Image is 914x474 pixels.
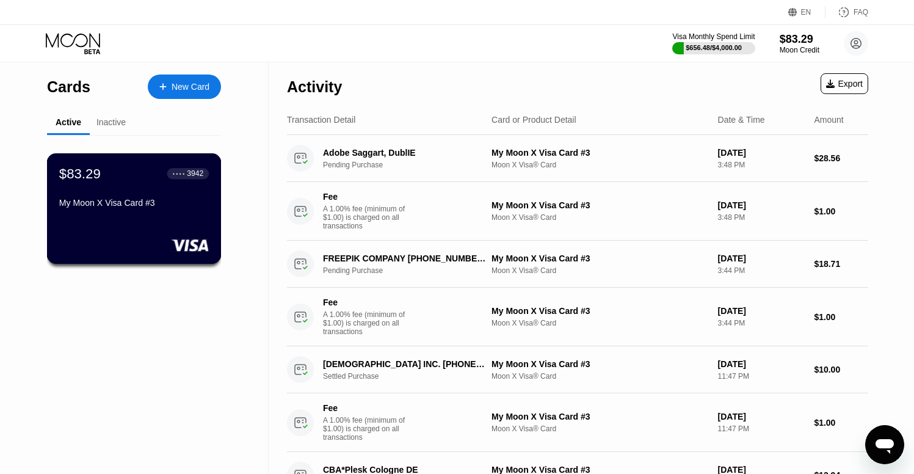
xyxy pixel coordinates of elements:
div: $83.29Moon Credit [780,33,819,54]
div: 3:44 PM [718,266,805,275]
div: A 1.00% fee (minimum of $1.00) is charged on all transactions [323,310,415,336]
div: $1.00 [814,312,868,322]
div: [DATE] [718,148,805,158]
div: Fee [323,297,408,307]
div: 11:47 PM [718,372,805,381]
div: Active [56,117,81,127]
div: New Card [172,82,209,92]
div: 3:44 PM [718,319,805,327]
div: [DEMOGRAPHIC_DATA] INC. [PHONE_NUMBER] USSettled PurchaseMy Moon X Visa Card #3Moon X Visa® Card[... [287,346,868,393]
div: Moon X Visa® Card [491,213,708,222]
div: Moon X Visa® Card [491,425,708,433]
div: $83.29 [59,166,101,181]
div: FeeA 1.00% fee (minimum of $1.00) is charged on all transactionsMy Moon X Visa Card #3Moon X Visa... [287,393,868,452]
div: FAQ [825,6,868,18]
div: Amount [814,115,843,125]
div: New Card [148,75,221,99]
div: Fee [323,192,408,202]
div: FeeA 1.00% fee (minimum of $1.00) is charged on all transactionsMy Moon X Visa Card #3Moon X Visa... [287,288,868,346]
div: My Moon X Visa Card #3 [491,148,708,158]
div: ● ● ● ● [173,172,185,175]
div: Moon X Visa® Card [491,372,708,381]
div: Activity [287,78,342,96]
div: Moon X Visa® Card [491,319,708,327]
div: [DATE] [718,200,805,210]
div: $1.00 [814,206,868,216]
div: $83.29● ● ● ●3942My Moon X Visa Card #3 [48,154,220,263]
div: A 1.00% fee (minimum of $1.00) is charged on all transactions [323,205,415,230]
div: Pending Purchase [323,161,498,169]
div: [DATE] [718,306,805,316]
div: Date & Time [718,115,765,125]
div: 3942 [187,169,203,178]
div: FREEPIK COMPANY [PHONE_NUMBER] ESPending PurchaseMy Moon X Visa Card #3Moon X Visa® Card[DATE]3:4... [287,241,868,288]
div: Export [821,73,868,94]
div: $28.56 [814,153,868,163]
div: Card or Product Detail [491,115,576,125]
div: Fee [323,403,408,413]
div: Moon X Visa® Card [491,266,708,275]
div: $83.29 [780,33,819,46]
div: My Moon X Visa Card #3 [491,253,708,263]
div: FAQ [854,8,868,16]
div: Export [826,79,863,89]
div: Inactive [96,117,126,127]
div: [DATE] [718,359,805,369]
div: Cards [47,78,90,96]
div: My Moon X Visa Card #3 [491,359,708,369]
div: Moon Credit [780,46,819,54]
div: 3:48 PM [718,161,805,169]
div: [DEMOGRAPHIC_DATA] INC. [PHONE_NUMBER] US [323,359,486,369]
div: Adobe Saggart, DublIEPending PurchaseMy Moon X Visa Card #3Moon X Visa® Card[DATE]3:48 PM$28.56 [287,135,868,182]
div: FREEPIK COMPANY [PHONE_NUMBER] ES [323,253,486,263]
div: A 1.00% fee (minimum of $1.00) is charged on all transactions [323,416,415,442]
div: [DATE] [718,253,805,263]
div: $18.71 [814,259,868,269]
div: My Moon X Visa Card #3 [59,198,209,208]
div: FeeA 1.00% fee (minimum of $1.00) is charged on all transactionsMy Moon X Visa Card #3Moon X Visa... [287,182,868,241]
div: $656.48 / $4,000.00 [686,44,742,51]
div: [DATE] [718,412,805,421]
div: Transaction Detail [287,115,355,125]
div: Settled Purchase [323,372,498,381]
div: My Moon X Visa Card #3 [491,200,708,210]
div: My Moon X Visa Card #3 [491,412,708,421]
div: 3:48 PM [718,213,805,222]
div: EN [801,8,811,16]
div: Visa Monthly Spend Limit [672,32,755,41]
iframe: Bouton de lancement de la fenêtre de messagerie [865,425,904,464]
div: Moon X Visa® Card [491,161,708,169]
div: My Moon X Visa Card #3 [491,306,708,316]
div: $1.00 [814,418,868,428]
div: EN [788,6,825,18]
div: $10.00 [814,365,868,374]
div: Visa Monthly Spend Limit$656.48/$4,000.00 [672,32,755,54]
div: 11:47 PM [718,425,805,433]
div: Pending Purchase [323,266,498,275]
div: Adobe Saggart, DublIE [323,148,486,158]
